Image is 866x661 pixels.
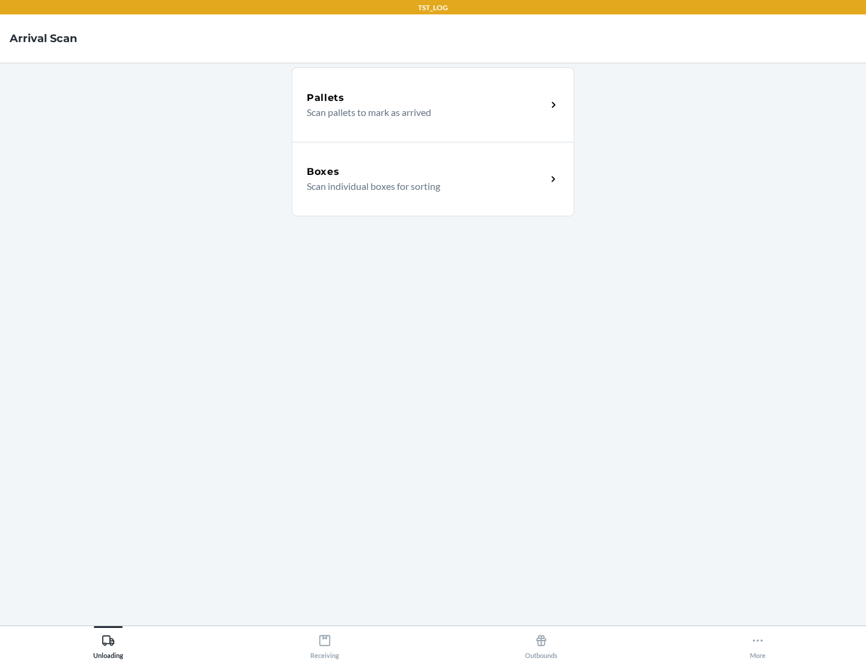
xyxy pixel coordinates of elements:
div: Receiving [310,629,339,659]
div: More [750,629,766,659]
p: Scan individual boxes for sorting [307,179,537,193]
p: Scan pallets to mark as arrived [307,105,537,120]
p: TST_LOG [418,2,448,13]
a: PalletsScan pallets to mark as arrived [292,67,574,142]
h4: Arrival Scan [10,31,77,46]
button: More [649,626,866,659]
button: Receiving [216,626,433,659]
div: Outbounds [525,629,557,659]
h5: Boxes [307,165,340,179]
h5: Pallets [307,91,345,105]
a: BoxesScan individual boxes for sorting [292,142,574,216]
button: Outbounds [433,626,649,659]
div: Unloading [93,629,123,659]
